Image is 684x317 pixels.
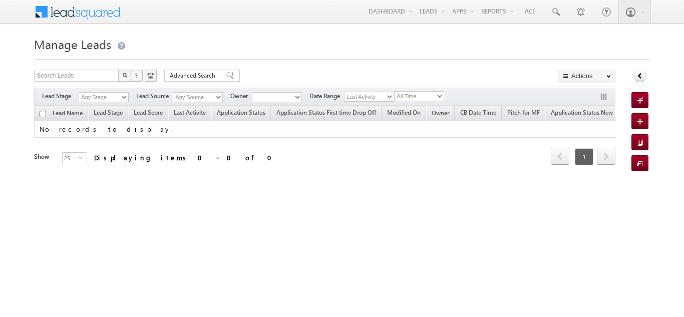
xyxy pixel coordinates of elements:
[558,70,615,82] button: Actions
[551,109,613,116] span: Application Status New
[34,36,111,52] span: Manage Leads
[597,149,615,165] a: next
[122,73,127,78] img: Search
[230,92,252,101] span: Owner
[551,148,569,165] span: prev
[89,107,128,120] a: Lead Stage
[460,109,496,116] span: CB Date Time
[309,92,344,101] span: Date Range
[276,109,376,116] span: Application Status First time Drop Off
[507,109,540,116] span: Pitch for MF
[40,111,46,117] input: Check all records
[387,109,421,116] span: Modified On
[546,107,618,120] a: Application Status New
[212,107,270,120] a: Application Status
[551,149,569,165] a: prev
[271,107,381,120] a: Application Status First time Drop Off
[217,109,265,116] span: Application Status
[575,148,593,165] span: 1
[79,155,87,160] span: select
[131,70,143,82] button: ?
[502,107,545,120] a: Pitch for MF
[94,109,123,116] span: Lead Stage
[136,92,173,101] span: Lead Source
[432,109,449,117] span: Owner
[135,71,139,80] span: ?
[48,108,88,121] a: Lead Name
[455,107,501,120] a: CB Date Time
[134,109,163,116] span: Lead Score
[169,107,211,120] a: Last Activity
[63,153,79,164] span: 25
[597,148,615,165] span: next
[382,107,426,120] a: Modified On
[34,152,54,161] div: Show
[94,152,278,163] div: Displaying items 0 - 0 of 0
[34,121,649,138] td: No records to display.
[170,71,218,80] span: Advanced Search
[129,107,168,120] a: Lead Score
[42,92,79,101] span: Lead Stage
